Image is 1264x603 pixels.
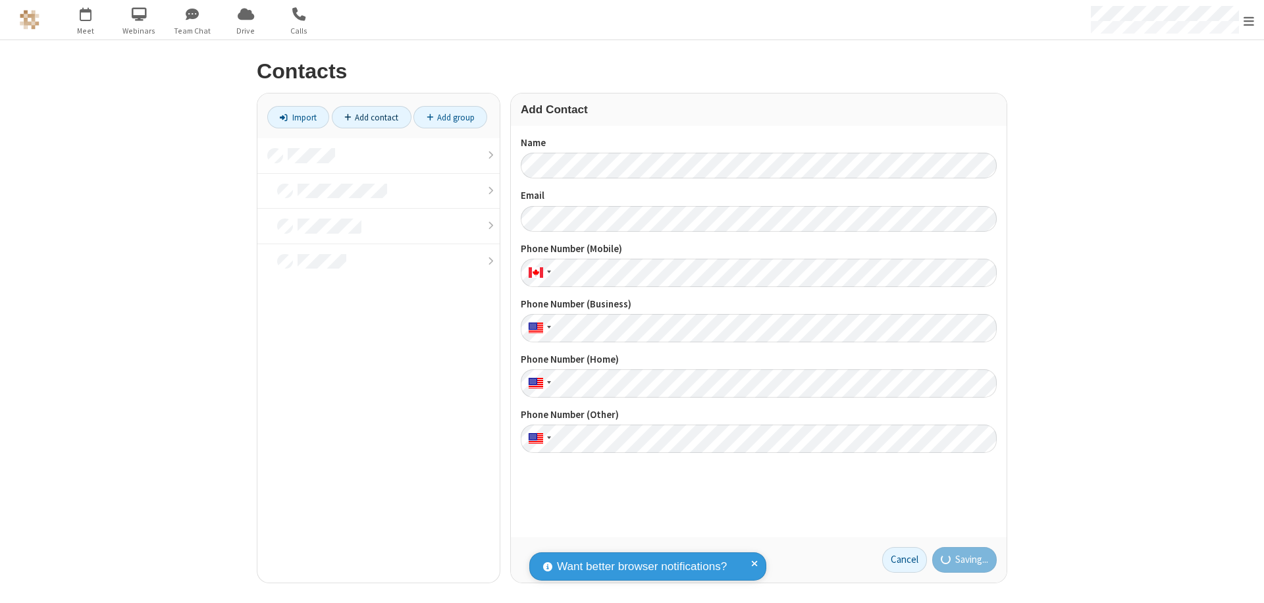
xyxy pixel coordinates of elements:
[168,25,217,37] span: Team Chat
[521,369,555,398] div: United States: + 1
[275,25,324,37] span: Calls
[521,188,997,203] label: Email
[521,314,555,342] div: United States: + 1
[882,547,927,573] a: Cancel
[61,25,111,37] span: Meet
[521,297,997,312] label: Phone Number (Business)
[521,259,555,287] div: Canada: + 1
[413,106,487,128] a: Add group
[521,242,997,257] label: Phone Number (Mobile)
[521,407,997,423] label: Phone Number (Other)
[267,106,329,128] a: Import
[955,552,988,567] span: Saving...
[20,10,39,30] img: QA Selenium DO NOT DELETE OR CHANGE
[521,136,997,151] label: Name
[932,547,997,573] button: Saving...
[521,352,997,367] label: Phone Number (Home)
[557,558,727,575] span: Want better browser notifications?
[1231,569,1254,594] iframe: Chat
[221,25,271,37] span: Drive
[521,425,555,453] div: United States: + 1
[521,103,997,116] h3: Add Contact
[257,60,1007,83] h2: Contacts
[332,106,411,128] a: Add contact
[115,25,164,37] span: Webinars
